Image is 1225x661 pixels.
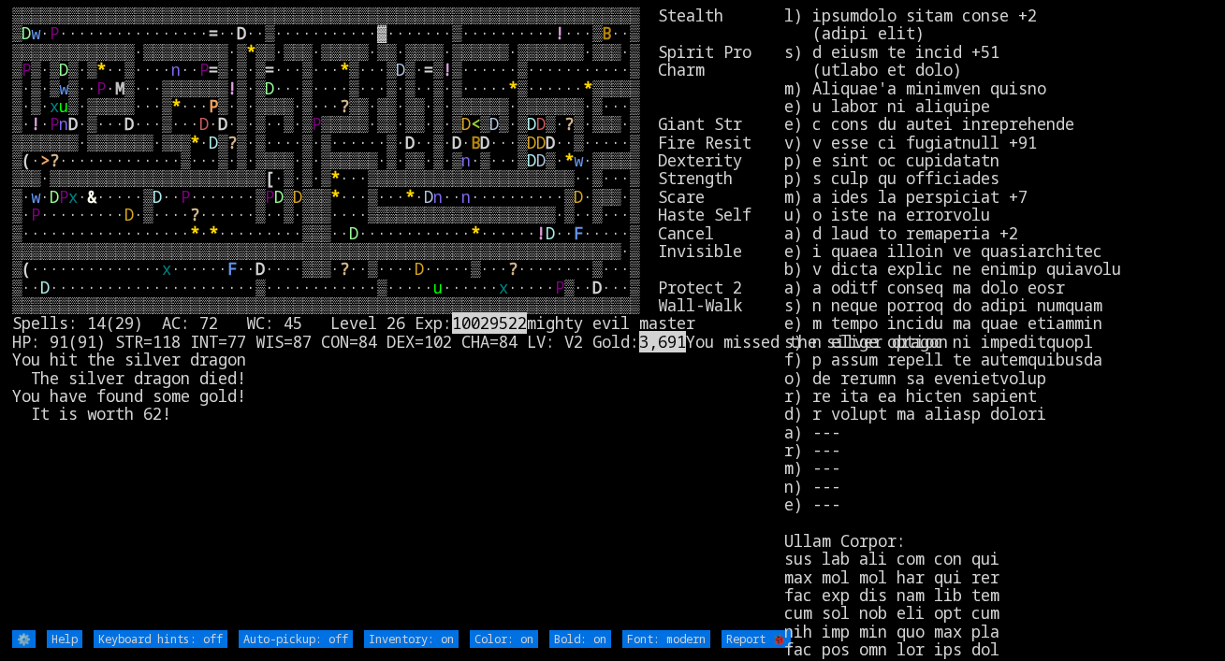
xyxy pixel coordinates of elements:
font: D [415,258,424,280]
input: Keyboard hints: off [94,630,227,648]
font: ? [227,132,237,153]
font: D [124,113,134,135]
font: ! [31,113,40,135]
font: w [31,186,40,208]
font: w [574,150,583,171]
font: P [50,22,59,44]
font: ? [340,258,349,280]
font: M [115,78,124,99]
font: D [536,113,546,135]
font: D [424,186,433,208]
font: P [50,113,59,135]
font: D [68,113,78,135]
font: D [265,78,274,99]
stats: l) ipsumdolo sitam conse +2 (adipi elit) s) d eiusm te incid +51 (utlabo et dolo) m) Aliquae'a mi... [784,7,1213,628]
font: n [461,186,471,208]
input: Font: modern [622,630,710,648]
font: D [22,22,31,44]
font: P [181,186,190,208]
font: D [274,186,284,208]
font: = [424,59,433,80]
input: ⚙️ [12,630,36,648]
font: ! [227,78,237,99]
font: P [96,78,106,99]
font: D [237,22,246,44]
input: Report 🐞 [722,630,791,648]
font: P [312,113,321,135]
font: D [546,223,555,244]
font: D [527,113,536,135]
input: Help [47,630,82,648]
font: x [50,95,59,117]
font: P [555,277,564,298]
font: F [574,223,583,244]
font: P [31,204,40,225]
mark: 3,691 [639,331,686,352]
font: ! [536,223,546,244]
font: ( [22,150,31,171]
font: F [227,258,237,280]
font: D [124,204,134,225]
input: Inventory: on [364,630,459,648]
input: Auto-pickup: off [239,630,353,648]
font: ( [22,258,31,280]
font: & [87,186,96,208]
font: D [536,132,546,153]
font: n [461,150,471,171]
font: D [536,150,546,171]
font: B [471,132,480,153]
font: > [40,150,50,171]
font: D [574,186,583,208]
font: x [162,258,171,280]
font: D [153,186,162,208]
font: D [592,277,602,298]
font: ! [443,59,452,80]
font: D [209,132,218,153]
font: n [59,113,68,135]
font: P [265,186,274,208]
font: ? [50,150,59,171]
font: D [50,186,59,208]
font: = [209,59,218,80]
larn: ▒▒▒▒▒▒▒▒▒▒▒▒▒▒▒▒▒▒▒▒▒▒▒▒▒▒▒▒▒▒▒▒▒▒▒▒▒▒▒▒▒▒▒▒▒▒▒▒▒▒▒▒▒▒▒▒▒▒▒▒▒▒▒▒▒▒▒ Stealth ▒ · ················ ... [12,7,784,628]
font: D [480,132,489,153]
font: P [209,95,218,117]
font: B [602,22,611,44]
font: D [255,258,265,280]
font: w [59,78,68,99]
font: u [59,95,68,117]
font: < [471,113,480,135]
font: ? [564,113,574,135]
input: Bold: on [549,630,611,648]
font: D [405,132,415,153]
input: Color: on [470,630,538,648]
font: n [171,59,181,80]
font: n [433,186,443,208]
font: D [452,132,461,153]
font: D [489,113,499,135]
font: = [265,59,274,80]
font: ? [340,95,349,117]
font: u [433,277,443,298]
font: D [199,113,209,135]
font: D [527,132,536,153]
font: x [499,277,508,298]
font: D [293,186,302,208]
font: D [546,132,555,153]
font: ? [190,204,199,225]
font: = [209,22,218,44]
mark: 10029522 [452,312,527,334]
font: D [396,59,405,80]
font: ? [508,258,518,280]
font: ! [555,22,564,44]
font: [ [265,167,274,189]
font: D [40,277,50,298]
font: P [199,59,209,80]
font: P [59,186,68,208]
font: w [31,22,40,44]
font: D [461,113,471,135]
font: D [527,150,536,171]
font: P [22,59,31,80]
font: x [68,186,78,208]
font: D [218,113,227,135]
